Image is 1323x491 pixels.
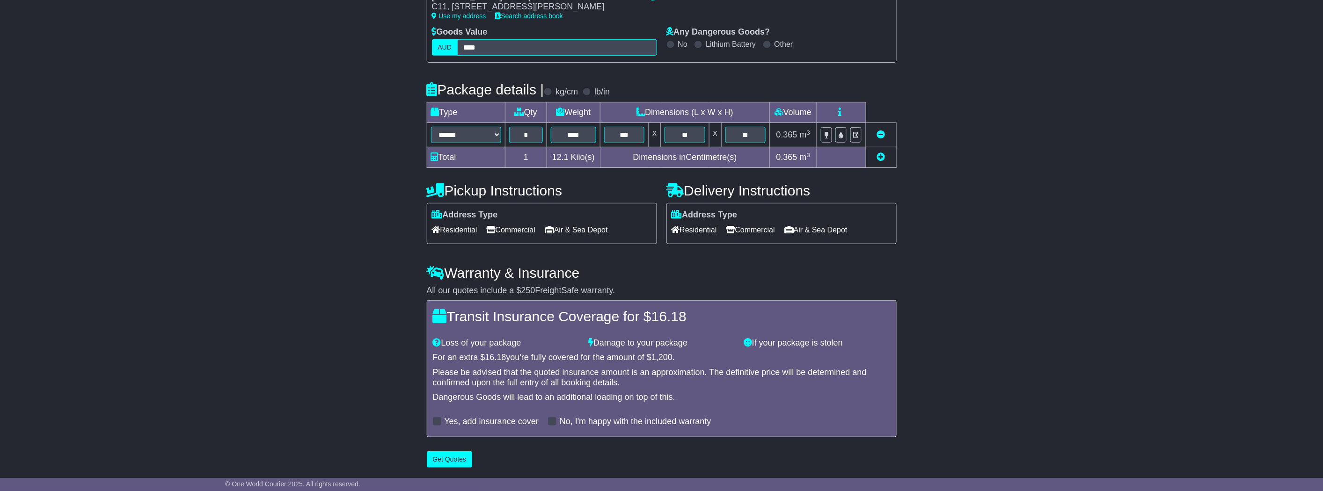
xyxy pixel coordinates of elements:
button: Get Quotes [427,451,473,468]
td: 1 [505,147,547,168]
div: Please be advised that the quoted insurance amount is an approximation. The definitive price will... [433,368,891,388]
td: Volume [770,102,817,123]
label: Address Type [672,210,738,220]
label: Yes, add insurance cover [445,417,539,427]
a: Add new item [877,152,885,162]
td: x [649,123,661,147]
span: 12.1 [552,152,569,162]
span: 0.365 [776,130,797,139]
label: Any Dangerous Goods? [666,27,770,37]
a: Remove this item [877,130,885,139]
h4: Warranty & Insurance [427,265,897,281]
div: If your package is stolen [739,338,895,348]
div: Loss of your package [428,338,584,348]
div: All our quotes include a $ FreightSafe warranty. [427,286,897,296]
h4: Transit Insurance Coverage for $ [433,309,891,324]
span: Air & Sea Depot [545,223,608,237]
div: C11, [STREET_ADDRESS][PERSON_NAME] [432,2,640,12]
a: Search address book [496,12,563,20]
h4: Pickup Instructions [427,183,657,198]
label: Lithium Battery [706,40,756,49]
span: 16.18 [651,309,687,324]
td: Weight [547,102,600,123]
sup: 3 [807,152,811,159]
h4: Package details | [427,82,544,97]
td: Type [427,102,505,123]
span: Commercial [487,223,535,237]
span: Air & Sea Depot [784,223,848,237]
div: Dangerous Goods will lead to an additional loading on top of this. [433,392,891,403]
label: No [678,40,687,49]
span: m [800,130,811,139]
sup: 3 [807,129,811,136]
span: © One World Courier 2025. All rights reserved. [225,480,360,488]
span: 0.365 [776,152,797,162]
h4: Delivery Instructions [666,183,897,198]
td: Dimensions in Centimetre(s) [600,147,770,168]
div: For an extra $ you're fully covered for the amount of $ . [433,353,891,363]
label: Other [775,40,793,49]
span: 250 [521,286,535,295]
label: No, I'm happy with the included warranty [560,417,711,427]
span: 16.18 [485,353,506,362]
td: Kilo(s) [547,147,600,168]
label: Goods Value [432,27,488,37]
span: m [800,152,811,162]
td: Qty [505,102,547,123]
span: Commercial [726,223,775,237]
label: kg/cm [556,87,578,97]
span: 1,200 [651,353,672,362]
span: Residential [432,223,477,237]
div: Damage to your package [584,338,739,348]
span: Residential [672,223,717,237]
label: AUD [432,39,458,56]
label: lb/in [594,87,610,97]
a: Use my address [432,12,486,20]
td: Total [427,147,505,168]
label: Address Type [432,210,498,220]
td: x [709,123,721,147]
td: Dimensions (L x W x H) [600,102,770,123]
